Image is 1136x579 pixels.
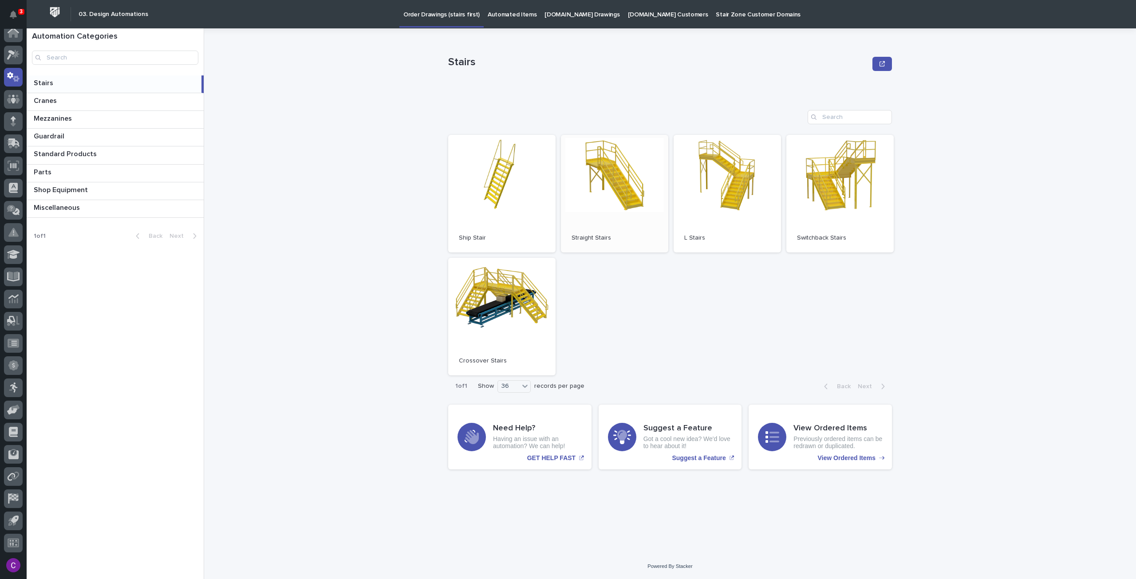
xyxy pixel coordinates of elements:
[808,110,892,124] input: Search
[129,232,166,240] button: Back
[27,129,204,146] a: GuardrailGuardrail
[448,405,592,469] a: GET HELP FAST
[20,8,23,15] p: 3
[459,357,545,365] p: Crossover Stairs
[170,233,189,239] span: Next
[448,375,474,397] p: 1 of 1
[858,383,877,390] span: Next
[27,225,53,247] p: 1 of 1
[498,382,519,391] div: 36
[749,405,892,469] a: View Ordered Items
[534,382,584,390] p: records per page
[527,454,576,462] p: GET HELP FAST
[832,383,851,390] span: Back
[34,77,55,87] p: Stairs
[27,111,204,129] a: MezzaninesMezzanines
[478,382,494,390] p: Show
[32,51,198,65] input: Search
[448,135,556,252] a: Ship Stair
[674,135,781,252] a: L Stairs
[817,382,854,390] button: Back
[493,424,582,433] h3: Need Help?
[818,454,876,462] p: View Ordered Items
[599,405,742,469] a: Suggest a Feature
[493,435,582,450] p: Having an issue with an automation? We can help!
[27,93,204,111] a: CranesCranes
[11,11,23,25] div: Notifications3
[166,232,204,240] button: Next
[27,146,204,164] a: Standard ProductsStandard Products
[459,234,545,242] p: Ship Stair
[27,200,204,218] a: MiscellaneousMiscellaneous
[448,56,869,69] p: Stairs
[79,11,148,18] h2: 03. Design Automations
[47,4,63,20] img: Workspace Logo
[793,424,883,433] h3: View Ordered Items
[34,148,99,158] p: Standard Products
[4,556,23,575] button: users-avatar
[34,184,90,194] p: Shop Equipment
[672,454,726,462] p: Suggest a Feature
[572,234,658,242] p: Straight Stairs
[32,32,198,42] h1: Automation Categories
[643,435,733,450] p: Got a cool new idea? We'd love to hear about it!
[34,113,74,123] p: Mezzanines
[143,233,162,239] span: Back
[561,135,668,252] a: Straight Stairs
[854,382,892,390] button: Next
[27,75,204,93] a: StairsStairs
[34,95,59,105] p: Cranes
[448,258,556,375] a: Crossover Stairs
[27,165,204,182] a: PartsParts
[34,166,53,177] p: Parts
[4,5,23,24] button: Notifications
[34,202,82,212] p: Miscellaneous
[643,424,733,433] h3: Suggest a Feature
[34,130,66,141] p: Guardrail
[684,234,770,242] p: L Stairs
[793,435,883,450] p: Previously ordered items can be redrawn or duplicated.
[647,563,692,569] a: Powered By Stacker
[27,182,204,200] a: Shop EquipmentShop Equipment
[797,234,883,242] p: Switchback Stairs
[786,135,894,252] a: Switchback Stairs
